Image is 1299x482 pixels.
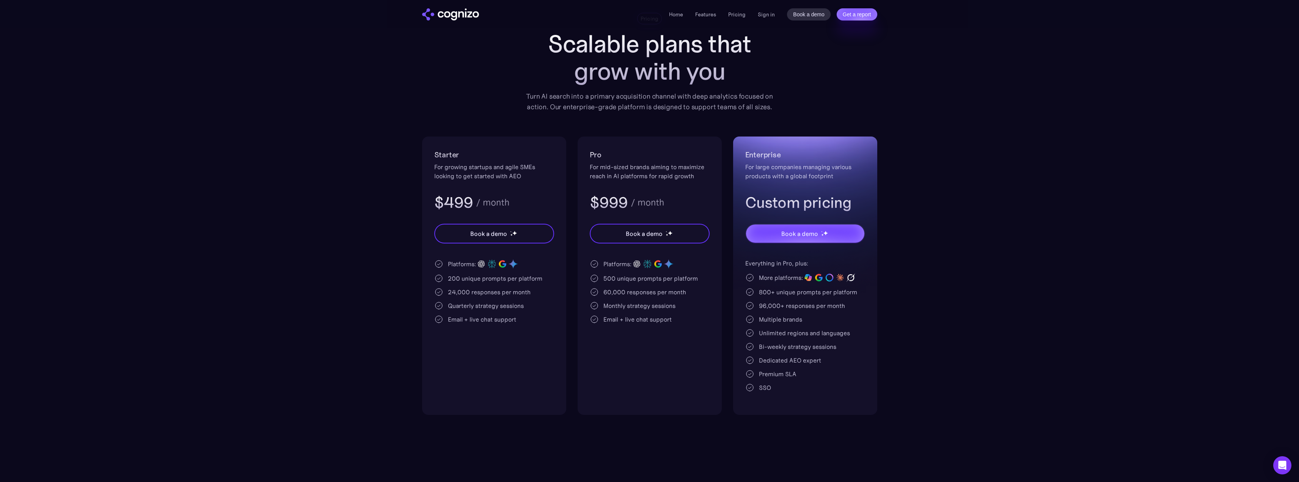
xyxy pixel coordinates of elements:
div: Platforms: [448,259,476,268]
div: More platforms: [759,273,803,282]
a: Sign in [758,10,775,19]
div: 96,000+ responses per month [759,301,845,310]
div: 24,000 responses per month [448,287,531,297]
div: Platforms: [603,259,631,268]
div: Bi-weekly strategy sessions [759,342,836,351]
img: star [510,234,513,236]
img: star [666,234,668,236]
div: 800+ unique prompts per platform [759,287,857,297]
div: SSO [759,383,771,392]
div: Email + live chat support [603,315,672,324]
div: For large companies managing various products with a global footprint [745,162,865,181]
a: home [422,8,479,20]
div: 200 unique prompts per platform [448,274,542,283]
a: Get a report [837,8,877,20]
h2: Enterprise [745,149,865,161]
div: Dedicated AEO expert [759,356,821,365]
div: 60,000 responses per month [603,287,686,297]
div: Monthly strategy sessions [603,301,675,310]
img: star [666,231,667,232]
h3: Custom pricing [745,193,865,212]
img: star [510,231,511,232]
div: For growing startups and agile SMEs looking to get started with AEO [434,162,554,181]
div: 500 unique prompts per platform [603,274,698,283]
img: star [821,231,822,232]
h3: $499 [434,193,473,212]
a: Pricing [728,11,746,18]
img: cognizo logo [422,8,479,20]
div: Book a demo [470,229,507,238]
a: Book a demostarstarstar [590,224,710,243]
div: Premium SLA [759,369,796,378]
div: Book a demo [781,229,818,238]
h1: Scalable plans that grow with you [521,30,779,85]
h3: $999 [590,193,628,212]
a: Book a demostarstarstar [434,224,554,243]
div: Email + live chat support [448,315,516,324]
div: / month [631,198,664,207]
a: Home [669,11,683,18]
div: Everything in Pro, plus: [745,259,865,268]
div: Book a demo [626,229,662,238]
img: star [823,231,828,236]
div: Open Intercom Messenger [1273,456,1291,474]
img: star [512,231,517,236]
div: Multiple brands [759,315,802,324]
img: star [821,234,824,236]
a: Book a demostarstarstar [745,224,865,243]
div: Turn AI search into a primary acquisition channel with deep analytics focused on action. Our ente... [521,91,779,112]
div: For mid-sized brands aiming to maximize reach in AI platforms for rapid growth [590,162,710,181]
img: star [668,231,672,236]
a: Features [695,11,716,18]
div: Quarterly strategy sessions [448,301,524,310]
a: Book a demo [787,8,831,20]
h2: Starter [434,149,554,161]
h2: Pro [590,149,710,161]
div: Unlimited regions and languages [759,328,850,338]
div: / month [476,198,509,207]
